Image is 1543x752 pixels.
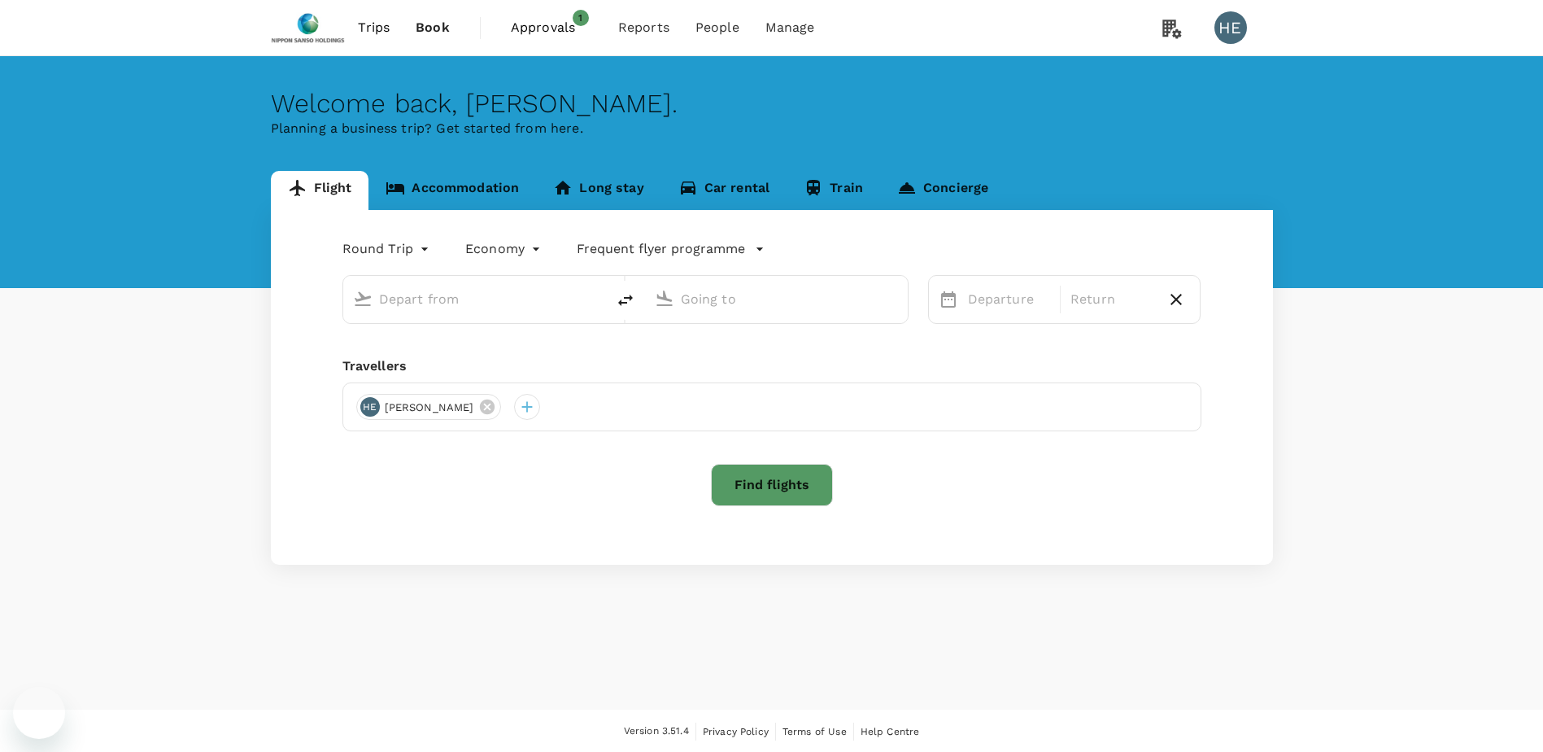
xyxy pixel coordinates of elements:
[1070,290,1153,309] p: Return
[271,171,369,210] a: Flight
[271,119,1273,138] p: Planning a business trip? Get started from here.
[765,18,815,37] span: Manage
[577,239,745,259] p: Frequent flyer programme
[782,726,847,737] span: Terms of Use
[368,171,536,210] a: Accommodation
[703,726,769,737] span: Privacy Policy
[536,171,660,210] a: Long stay
[711,464,833,506] button: Find flights
[271,89,1273,119] div: Welcome back , [PERSON_NAME] .
[511,18,592,37] span: Approvals
[342,356,1201,376] div: Travellers
[861,726,920,737] span: Help Centre
[271,10,346,46] img: Nippon Sanso Holdings Singapore Pte Ltd
[379,286,572,312] input: Depart from
[606,281,645,320] button: delete
[681,286,874,312] input: Going to
[787,171,880,210] a: Train
[595,297,598,300] button: Open
[342,236,434,262] div: Round Trip
[465,236,544,262] div: Economy
[356,394,502,420] div: HE[PERSON_NAME]
[577,239,765,259] button: Frequent flyer programme
[618,18,669,37] span: Reports
[703,723,769,741] a: Privacy Policy
[661,171,787,210] a: Car rental
[968,290,1050,309] p: Departure
[358,18,390,37] span: Trips
[782,723,847,741] a: Terms of Use
[896,297,900,300] button: Open
[1214,11,1247,44] div: HE
[880,171,1005,210] a: Concierge
[861,723,920,741] a: Help Centre
[13,687,65,739] iframe: Button to launch messaging window
[360,397,380,417] div: HE
[573,10,589,26] span: 1
[624,724,689,740] span: Version 3.51.4
[695,18,739,37] span: People
[375,400,484,416] span: [PERSON_NAME]
[416,18,450,37] span: Book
